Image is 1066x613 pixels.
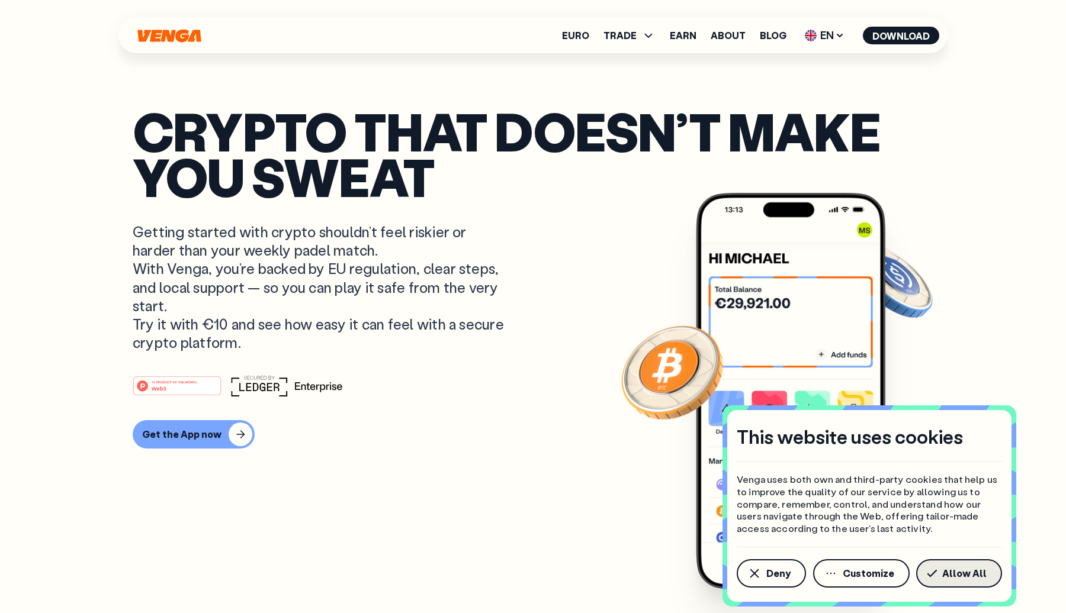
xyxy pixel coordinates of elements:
button: Get the App now [133,420,255,449]
img: Bitcoin [619,318,725,425]
p: Venga uses both own and third-party cookies that help us to improve the quality of our service by... [737,473,1002,535]
p: Crypto that doesn’t make you sweat [133,108,933,199]
h4: This website uses cookies [737,424,963,449]
button: Customize [813,559,910,588]
button: Deny [737,559,806,588]
span: TRADE [603,31,637,40]
tspan: #1 PRODUCT OF THE MONTH [152,380,197,384]
a: Get the App now [133,420,933,449]
svg: Home [136,29,203,43]
p: Getting started with crypto shouldn’t feel riskier or harder than your weekly padel match. With V... [133,222,507,351]
button: Download [863,27,939,44]
span: TRADE [603,28,656,43]
span: Allow All [942,569,987,578]
span: Deny [766,569,791,578]
button: Allow All [916,559,1002,588]
span: Customize [843,569,894,578]
img: flag-uk [805,30,817,41]
a: Blog [760,31,786,40]
a: Earn [670,31,696,40]
img: USDC coin [850,238,935,324]
img: Venga app main [696,193,885,589]
span: EN [801,26,849,45]
a: Euro [562,31,589,40]
a: About [711,31,746,40]
a: #1 PRODUCT OF THE MONTHWeb3 [133,383,221,398]
tspan: Web3 [152,385,166,392]
div: Get the App now [142,428,221,440]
